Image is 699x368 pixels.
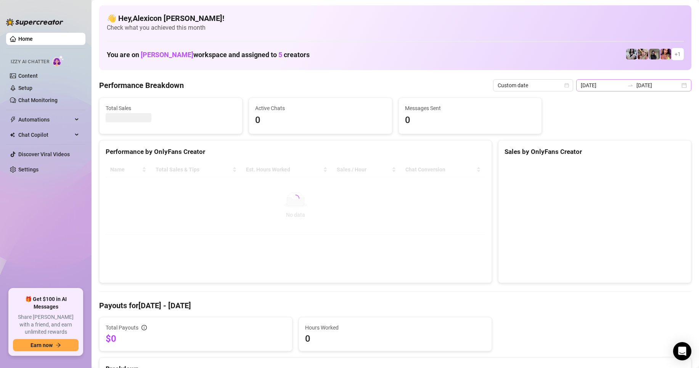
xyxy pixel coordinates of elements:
[18,85,32,91] a: Setup
[18,129,72,141] span: Chat Copilot
[18,166,39,173] a: Settings
[278,51,282,59] span: 5
[13,314,79,336] span: Share [PERSON_NAME] with a friend, and earn unlimited rewards
[305,323,485,332] span: Hours Worked
[638,49,648,59] img: Anna
[99,300,691,311] h4: Payouts for [DATE] - [DATE]
[292,195,299,202] span: loading
[626,49,637,59] img: Sadie
[18,97,58,103] a: Chat Monitoring
[18,73,38,79] a: Content
[18,151,70,157] a: Discover Viral Videos
[255,104,386,112] span: Active Chats
[107,24,684,32] span: Check what you achieved this month
[106,323,138,332] span: Total Payouts
[106,333,286,345] span: $0
[11,58,49,66] span: Izzy AI Chatter
[13,339,79,351] button: Earn nowarrow-right
[581,81,624,90] input: Start date
[106,147,485,157] div: Performance by OnlyFans Creator
[107,13,684,24] h4: 👋 Hey, Alexicon [PERSON_NAME] !
[405,104,535,112] span: Messages Sent
[305,333,485,345] span: 0
[636,81,680,90] input: End date
[31,342,53,348] span: Earn now
[106,104,236,112] span: Total Sales
[141,325,147,330] span: info-circle
[564,83,569,88] span: calendar
[56,342,61,348] span: arrow-right
[505,147,685,157] div: Sales by OnlyFans Creator
[673,342,691,360] div: Open Intercom Messenger
[498,80,569,91] span: Custom date
[18,36,33,42] a: Home
[675,50,681,58] span: + 1
[10,132,15,138] img: Chat Copilot
[107,51,310,59] h1: You are on workspace and assigned to creators
[255,113,386,128] span: 0
[405,113,535,128] span: 0
[141,51,193,59] span: [PERSON_NAME]
[18,114,72,126] span: Automations
[99,80,184,91] h4: Performance Breakdown
[6,18,63,26] img: logo-BBDzfeDw.svg
[52,55,64,66] img: AI Chatter
[13,296,79,310] span: 🎁 Get $100 in AI Messages
[627,82,633,88] span: swap-right
[649,49,660,59] img: Anna
[660,49,671,59] img: GODDESS
[627,82,633,88] span: to
[10,117,16,123] span: thunderbolt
